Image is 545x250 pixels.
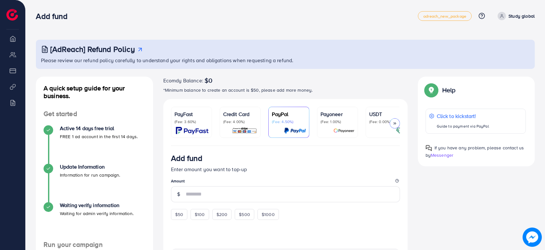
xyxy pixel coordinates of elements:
[171,178,400,186] legend: Amount
[426,145,432,151] img: Popup guide
[508,12,535,20] p: Study global
[272,110,306,118] p: PayPal
[163,77,203,84] span: Ecomdy Balance:
[36,12,72,21] h3: Add fund
[232,127,257,134] img: card
[175,211,183,218] span: $50
[36,110,153,118] h4: Get started
[369,119,403,124] p: (Fee: 0.00%)
[60,171,120,179] p: Information for run campaign.
[284,127,306,134] img: card
[272,119,306,124] p: (Fee: 4.50%)
[171,165,400,173] p: Enter amount you want to top-up
[36,241,153,249] h4: Run your campaign
[418,11,472,21] a: adreach_new_package
[396,127,403,134] img: card
[437,122,489,130] p: Guide to payment via PayPal
[60,164,120,170] h4: Update Information
[442,86,456,94] p: Help
[495,12,535,20] a: Study global
[369,110,403,118] p: USDT
[431,152,453,158] span: Messenger
[333,127,354,134] img: card
[171,154,202,163] h3: Add fund
[36,125,153,164] li: Active 14 days free trial
[205,77,212,84] span: $0
[426,145,524,158] span: If you have any problem, please contact us by
[523,228,541,246] img: image
[60,125,138,131] h4: Active 14 days free trial
[176,127,208,134] img: card
[223,110,257,118] p: Credit Card
[175,110,208,118] p: PayFast
[262,211,275,218] span: $1000
[36,202,153,241] li: Waiting verify information
[426,84,437,96] img: Popup guide
[195,211,205,218] span: $100
[437,112,489,120] p: Click to kickstart!
[60,202,134,208] h4: Waiting verify information
[321,119,354,124] p: (Fee: 1.00%)
[36,84,153,100] h4: A quick setup guide for your business.
[423,14,466,18] span: adreach_new_package
[60,133,138,140] p: FREE 1 ad account in the first 14 days.
[41,56,531,64] p: Please review our refund policy carefully to understand your rights and obligations when requesti...
[60,210,134,217] p: Waiting for admin verify information.
[36,164,153,202] li: Update Information
[216,211,228,218] span: $200
[321,110,354,118] p: Payoneer
[175,119,208,124] p: (Fee: 3.60%)
[6,9,18,21] img: logo
[163,86,408,94] p: *Minimum balance to create an account is $50, please add more money.
[239,211,250,218] span: $500
[223,119,257,124] p: (Fee: 4.00%)
[50,45,135,54] h3: [AdReach] Refund Policy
